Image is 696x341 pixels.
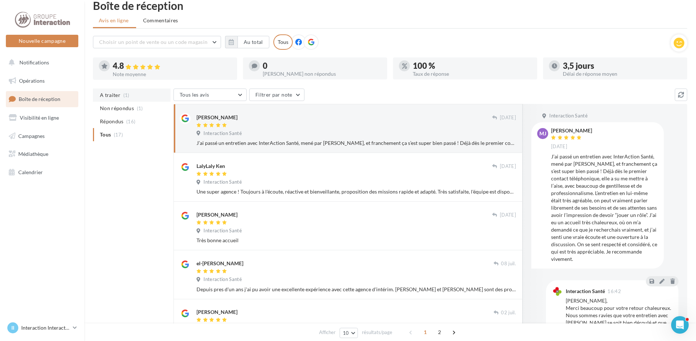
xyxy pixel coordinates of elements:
span: [DATE] [500,115,516,121]
span: résultats/page [362,329,392,336]
div: [PERSON_NAME] [551,128,592,133]
span: [DATE] [551,143,567,150]
a: Visibilité en ligne [4,110,80,125]
div: [PERSON_NAME] [197,114,237,121]
div: Délai de réponse moyen [563,71,681,76]
span: Interaction Santé [549,113,588,119]
button: Au total [225,36,269,48]
span: (1) [123,92,130,98]
button: Tous les avis [173,89,247,101]
span: Interaction Santé [203,276,242,283]
div: Interaction Santé [566,289,605,294]
span: Tous les avis [180,91,209,98]
span: A traiter [100,91,120,99]
button: Au total [237,36,269,48]
a: Campagnes [4,128,80,144]
span: Calendrier [18,169,43,175]
span: [DATE] [500,163,516,170]
span: Médiathèque [18,151,48,157]
div: Une super agence ! Toujours à l'écoute, réactive et bienveillante, proposition des missions rapid... [197,188,516,195]
span: II [11,324,14,331]
div: Taux de réponse [413,71,531,76]
span: (16) [126,119,135,124]
div: J’ai passé un entretien avec InterAction Santé, mené par [PERSON_NAME], et franchement ça s’est s... [551,153,658,263]
span: Visibilité en ligne [20,115,59,121]
div: Tous [273,34,293,50]
iframe: Intercom live chat [671,316,689,334]
div: 4.8 [113,62,231,70]
span: Opérations [19,78,45,84]
span: Notifications [19,59,49,65]
button: Choisir un point de vente ou un code magasin [93,36,221,48]
span: (1) [137,105,143,111]
span: 16:42 [607,289,621,294]
span: 2 [434,326,445,338]
span: 08 juil. [501,261,516,267]
div: J’ai passé un entretien avec InterAction Santé, mené par [PERSON_NAME], et franchement ça s’est s... [197,139,516,147]
span: Interaction Santé [203,228,242,234]
span: Boîte de réception [19,96,60,102]
div: 0 [263,62,381,70]
span: 10 [343,330,349,336]
span: 1 [419,326,431,338]
div: 3,5 jours [563,62,681,70]
span: Campagnes [18,132,45,139]
button: 10 [340,328,358,338]
div: Depuis pres d'un ans j'ai pu avoir une excellente expérience avec cette agence d'intérim. [PERSON... [197,286,516,293]
button: Filtrer par note [249,89,304,101]
span: Choisir un point de vente ou un code magasin [99,39,207,45]
a: Médiathèque [4,146,80,162]
span: Afficher [319,329,336,336]
div: [PERSON_NAME] [197,308,237,316]
div: el-[PERSON_NAME] [197,260,243,267]
span: 02 juil. [501,310,516,316]
span: Non répondus [100,105,134,112]
a: Opérations [4,73,80,89]
div: Très bonne accueil [197,237,516,244]
div: Note moyenne [113,72,231,77]
span: [DATE] [500,212,516,218]
button: Notifications [4,55,77,70]
div: [PERSON_NAME] [197,211,237,218]
span: MJ [539,130,546,137]
span: Commentaires [143,17,178,24]
a: Calendrier [4,165,80,180]
div: 100 % [413,62,531,70]
p: Interaction Interaction Santé - [GEOGRAPHIC_DATA] [21,324,70,331]
a: Boîte de réception [4,91,80,107]
a: II Interaction Interaction Santé - [GEOGRAPHIC_DATA] [6,321,78,335]
button: Nouvelle campagne [6,35,78,47]
span: Interaction Santé [203,130,242,137]
span: Répondus [100,118,124,125]
span: Interaction Santé [203,179,242,186]
div: LalyLaly Ken [197,162,225,170]
div: [PERSON_NAME] non répondus [263,71,381,76]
